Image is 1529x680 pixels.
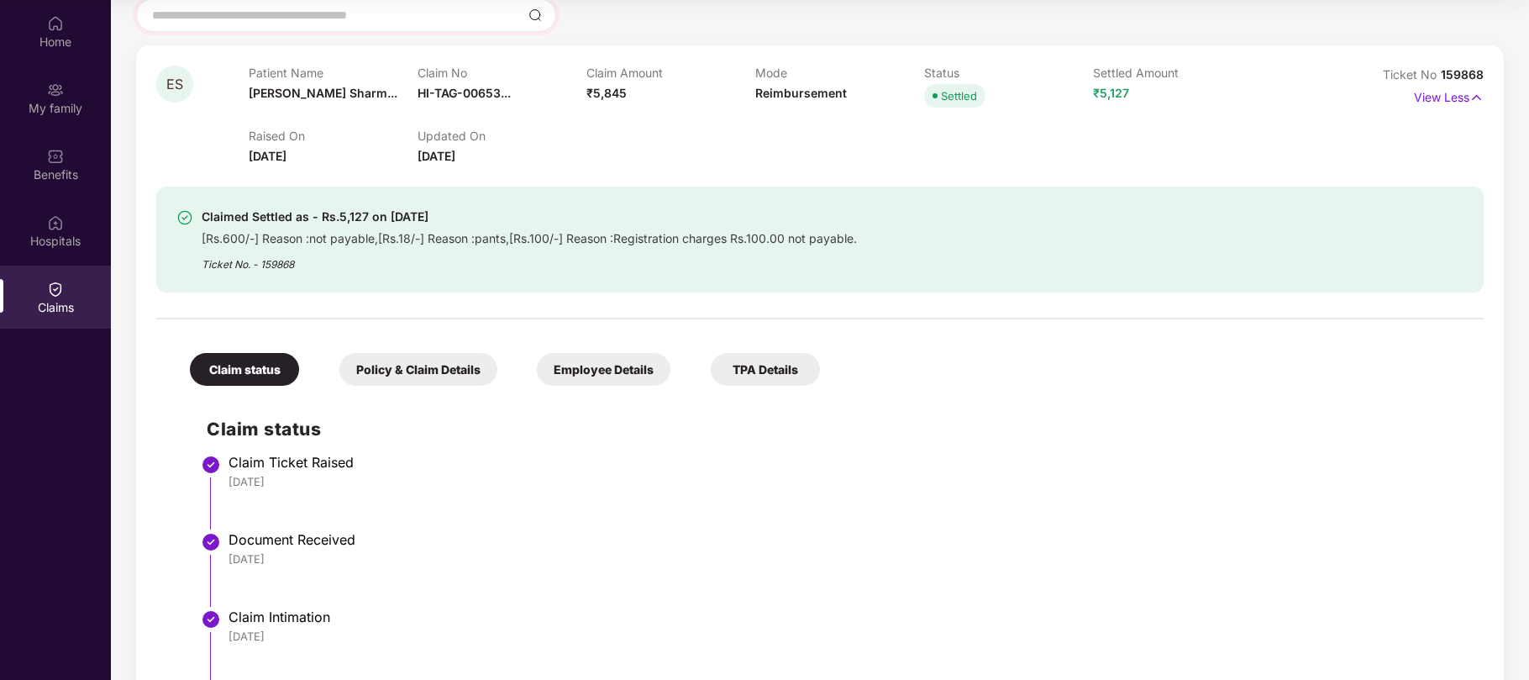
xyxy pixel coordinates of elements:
p: Mode [755,66,924,80]
img: svg+xml;base64,PHN2ZyBpZD0iQmVuZWZpdHMiIHhtbG5zPSJodHRwOi8vd3d3LnczLm9yZy8yMDAwL3N2ZyIgd2lkdGg9Ij... [47,148,64,165]
p: Claim No [418,66,586,80]
div: Claim Ticket Raised [229,454,1467,471]
span: ₹5,845 [586,86,627,100]
div: Claim status [190,353,299,386]
p: Raised On [249,129,418,143]
img: svg+xml;base64,PHN2ZyBpZD0iQ2xhaW0iIHhtbG5zPSJodHRwOi8vd3d3LnczLm9yZy8yMDAwL3N2ZyIgd2lkdGg9IjIwIi... [47,281,64,298]
img: svg+xml;base64,PHN2ZyB3aWR0aD0iMjAiIGhlaWdodD0iMjAiIHZpZXdCb3g9IjAgMCAyMCAyMCIgZmlsbD0ibm9uZSIgeG... [47,82,64,98]
h2: Claim status [207,415,1467,443]
div: Ticket No. - 159868 [202,246,857,272]
img: svg+xml;base64,PHN2ZyBpZD0iU3RlcC1Eb25lLTMyeDMyIiB4bWxucz0iaHR0cDovL3d3dy53My5vcmcvMjAwMC9zdmciIH... [201,609,221,630]
img: svg+xml;base64,PHN2ZyBpZD0iU3VjY2Vzcy0zMngzMiIgeG1sbnM9Imh0dHA6Ly93d3cudzMub3JnLzIwMDAvc3ZnIiB3aW... [176,209,193,226]
div: [Rs.600/-] Reason :not payable,[Rs.18/-] Reason :pants,[Rs.100/-] Reason :Registration charges Rs... [202,227,857,246]
span: ₹5,127 [1093,86,1129,100]
div: Claimed Settled as - Rs.5,127 on [DATE] [202,207,857,227]
span: [PERSON_NAME] Sharm... [249,86,397,100]
p: Patient Name [249,66,418,80]
div: TPA Details [711,353,820,386]
img: svg+xml;base64,PHN2ZyBpZD0iU2VhcmNoLTMyeDMyIiB4bWxucz0iaHR0cDovL3d3dy53My5vcmcvMjAwMC9zdmciIHdpZH... [528,8,542,22]
span: ES [166,77,183,92]
div: Employee Details [537,353,670,386]
div: Policy & Claim Details [339,353,497,386]
span: Ticket No [1383,67,1441,82]
div: [DATE] [229,551,1467,567]
div: Document Received [229,531,1467,548]
span: HI-TAG-00653... [418,86,511,100]
span: 159868 [1441,67,1484,82]
img: svg+xml;base64,PHN2ZyBpZD0iSG9zcGl0YWxzIiB4bWxucz0iaHR0cDovL3d3dy53My5vcmcvMjAwMC9zdmciIHdpZHRoPS... [47,214,64,231]
span: [DATE] [249,149,286,163]
p: Claim Amount [586,66,755,80]
img: svg+xml;base64,PHN2ZyB4bWxucz0iaHR0cDovL3d3dy53My5vcmcvMjAwMC9zdmciIHdpZHRoPSIxNyIgaGVpZ2h0PSIxNy... [1469,88,1484,107]
span: [DATE] [418,149,455,163]
p: Settled Amount [1093,66,1262,80]
p: View Less [1414,84,1484,107]
div: [DATE] [229,629,1467,644]
p: Updated On [418,129,586,143]
div: Claim Intimation [229,609,1467,625]
span: Reimbursement [755,86,847,100]
div: Settled [941,87,977,104]
img: svg+xml;base64,PHN2ZyBpZD0iU3RlcC1Eb25lLTMyeDMyIiB4bWxucz0iaHR0cDovL3d3dy53My5vcmcvMjAwMC9zdmciIH... [201,455,221,475]
img: svg+xml;base64,PHN2ZyBpZD0iU3RlcC1Eb25lLTMyeDMyIiB4bWxucz0iaHR0cDovL3d3dy53My5vcmcvMjAwMC9zdmciIH... [201,532,221,552]
img: svg+xml;base64,PHN2ZyBpZD0iSG9tZSIgeG1sbnM9Imh0dHA6Ly93d3cudzMub3JnLzIwMDAvc3ZnIiB3aWR0aD0iMjAiIG... [47,15,64,32]
p: Status [924,66,1093,80]
div: [DATE] [229,474,1467,489]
